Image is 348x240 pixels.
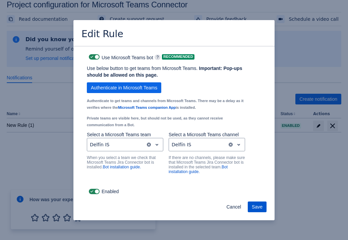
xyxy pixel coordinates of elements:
[252,202,263,212] span: Save
[87,116,223,127] small: Private teams are visible here, but should not be used, as they cannot receive communication from...
[169,155,245,174] p: If there are no channels, please make sure that Microsoft Teams Jira Connector bot is installed i...
[118,105,176,109] a: Microsoft Teams companion App
[146,142,152,147] button: clear
[248,202,267,212] button: Save
[226,202,241,212] span: Cancel
[87,52,153,62] div: Use Microsoft Teams bot
[87,155,163,169] p: When you select a team we check that Microsoft Teams Jira Connector bot is installed.
[91,82,157,93] span: Authenticate in Microsoft Teams
[169,131,245,138] p: Select a Microsoft Teams channel
[87,65,245,78] p: Use below button to get teams from Microsoft Teams.
[87,82,161,93] button: Authenticate in Microsoft Teams
[103,165,141,169] a: Bot installation guide.
[162,55,194,59] span: Recommended
[228,142,233,147] button: clear
[155,55,161,60] span: ?
[87,99,243,109] small: Authenticate to get teams and channels from Microsoft Teams. There may be a delay as it verifies ...
[87,187,261,196] div: Enabled
[87,131,163,138] p: Select a Microsoft Teams team
[153,141,161,149] span: open
[81,28,123,41] h3: Edit Rule
[169,165,228,174] a: Bot installation guide.
[222,202,245,212] button: Cancel
[235,141,243,149] span: open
